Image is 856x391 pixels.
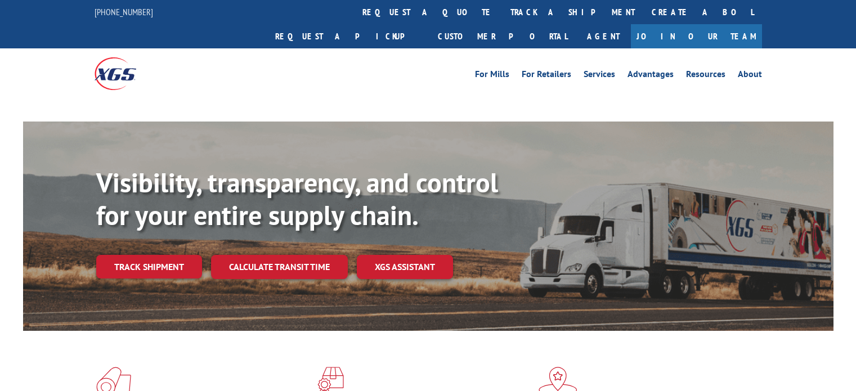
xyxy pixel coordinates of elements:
a: Join Our Team [631,24,762,48]
a: Services [584,70,615,82]
a: About [738,70,762,82]
a: Resources [686,70,725,82]
a: [PHONE_NUMBER] [95,6,153,17]
a: For Retailers [522,70,571,82]
b: Visibility, transparency, and control for your entire supply chain. [96,165,498,232]
a: XGS ASSISTANT [357,255,453,279]
a: Customer Portal [429,24,576,48]
a: Agent [576,24,631,48]
a: Request a pickup [267,24,429,48]
a: Calculate transit time [211,255,348,279]
a: Advantages [628,70,674,82]
a: For Mills [475,70,509,82]
a: Track shipment [96,255,202,278]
